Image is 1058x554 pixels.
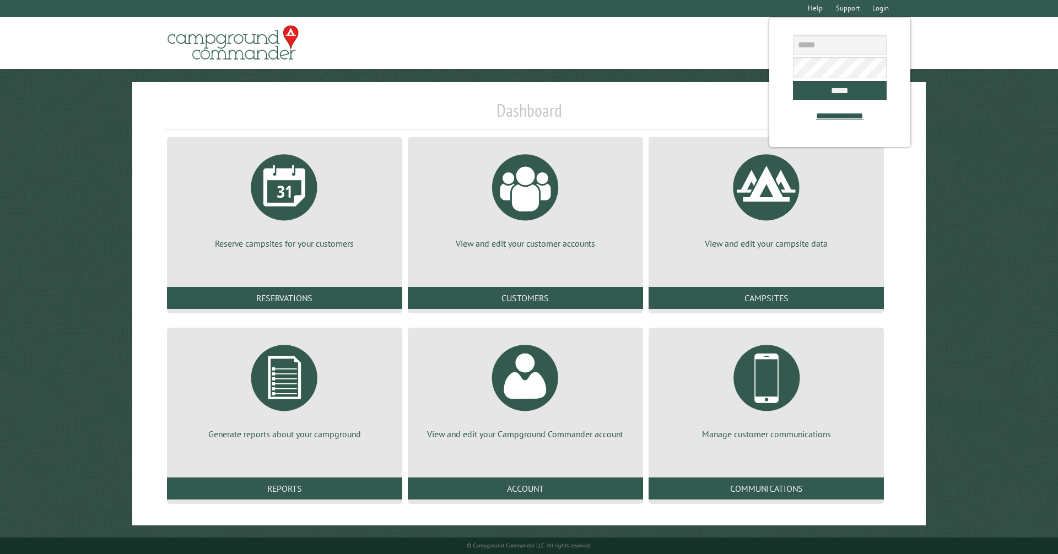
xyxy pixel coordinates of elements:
a: Manage customer communications [662,336,871,440]
img: Campground Commander [164,21,302,64]
a: Account [408,477,643,499]
a: Reports [167,477,402,499]
p: Reserve campsites for your customers [180,237,389,249]
p: Generate reports about your campground [180,428,389,440]
a: View and edit your campsite data [662,146,871,249]
a: Communications [649,477,884,499]
a: Campsites [649,287,884,309]
a: Reserve campsites for your customers [180,146,389,249]
p: View and edit your Campground Commander account [421,428,630,440]
small: © Campground Commander LLC. All rights reserved. [467,542,591,549]
a: Reservations [167,287,402,309]
p: Manage customer communications [662,428,871,440]
a: View and edit your customer accounts [421,146,630,249]
h1: Dashboard [164,100,894,130]
a: Generate reports about your campground [180,336,389,440]
a: Customers [408,287,643,309]
p: View and edit your campsite data [662,237,871,249]
p: View and edit your customer accounts [421,237,630,249]
a: View and edit your Campground Commander account [421,336,630,440]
